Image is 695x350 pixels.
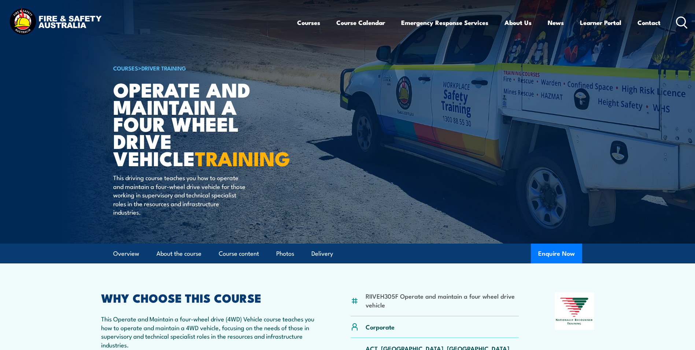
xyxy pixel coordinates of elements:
[113,63,294,72] h6: >
[401,13,488,32] a: Emergency Response Services
[366,292,519,309] li: RIIVEH305F Operate and maintain a four wheel drive vehicle
[311,244,333,263] a: Delivery
[366,322,395,331] p: Corporate
[101,314,315,349] p: This Operate and Maintain a four-wheel drive (4WD) Vehicle course teaches you how to operate and ...
[113,244,139,263] a: Overview
[297,13,320,32] a: Courses
[101,292,315,303] h2: WHY CHOOSE THIS COURSE
[504,13,532,32] a: About Us
[195,142,290,173] strong: TRAINING
[276,244,294,263] a: Photos
[336,13,385,32] a: Course Calendar
[113,81,294,167] h1: Operate and Maintain a Four Wheel Drive Vehicle
[219,244,259,263] a: Course content
[548,13,564,32] a: News
[141,64,186,72] a: Driver Training
[555,292,594,330] img: Nationally Recognised Training logo.
[113,64,138,72] a: COURSES
[113,173,247,216] p: This driving course teaches you how to operate and maintain a four-wheel drive vehicle for those ...
[156,244,202,263] a: About the course
[531,244,582,263] button: Enquire Now
[637,13,661,32] a: Contact
[580,13,621,32] a: Learner Portal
